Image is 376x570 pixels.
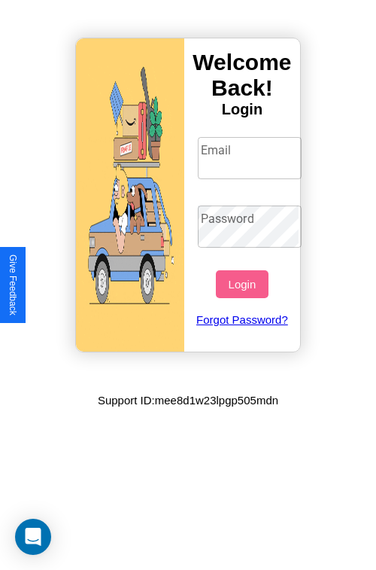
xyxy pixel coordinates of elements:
[8,255,18,315] div: Give Feedback
[184,50,300,101] h3: Welcome Back!
[184,101,300,118] h4: Login
[216,270,268,298] button: Login
[98,390,278,410] p: Support ID: mee8d1w23lpgp505mdn
[76,38,184,352] img: gif
[15,519,51,555] div: Open Intercom Messenger
[190,298,295,341] a: Forgot Password?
